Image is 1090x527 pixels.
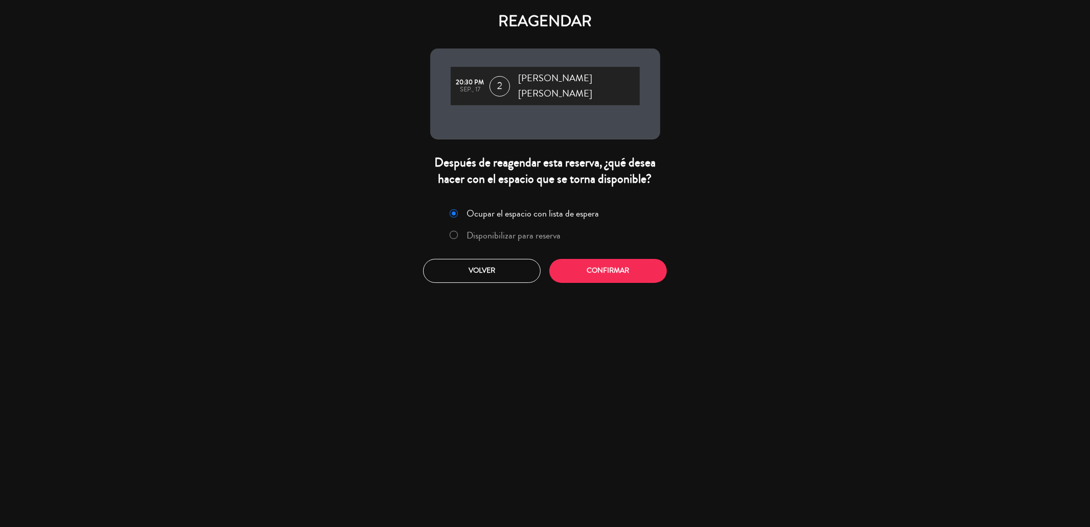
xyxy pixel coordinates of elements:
[430,12,660,31] h4: REAGENDAR
[467,231,561,240] label: Disponibilizar para reserva
[490,76,510,97] span: 2
[456,79,485,86] div: 20:30 PM
[456,86,485,93] div: sep., 17
[518,71,639,101] span: [PERSON_NAME] [PERSON_NAME]
[430,155,660,186] div: Después de reagendar esta reserva, ¿qué desea hacer con el espacio que se torna disponible?
[423,259,541,283] button: Volver
[549,259,667,283] button: Confirmar
[467,209,599,218] label: Ocupar el espacio con lista de espera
